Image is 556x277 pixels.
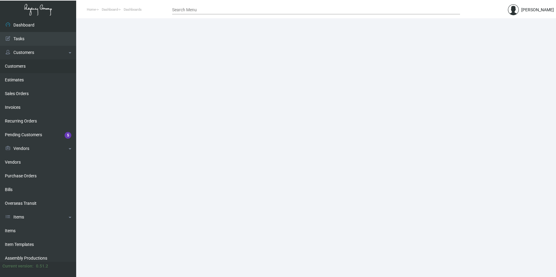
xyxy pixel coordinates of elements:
[508,4,519,15] img: admin@bootstrapmaster.com
[36,263,48,269] div: 0.51.2
[87,8,96,12] span: Home
[124,8,142,12] span: Dashboards
[2,263,34,269] div: Current version:
[521,7,554,13] div: [PERSON_NAME]
[102,8,118,12] span: Dashboard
